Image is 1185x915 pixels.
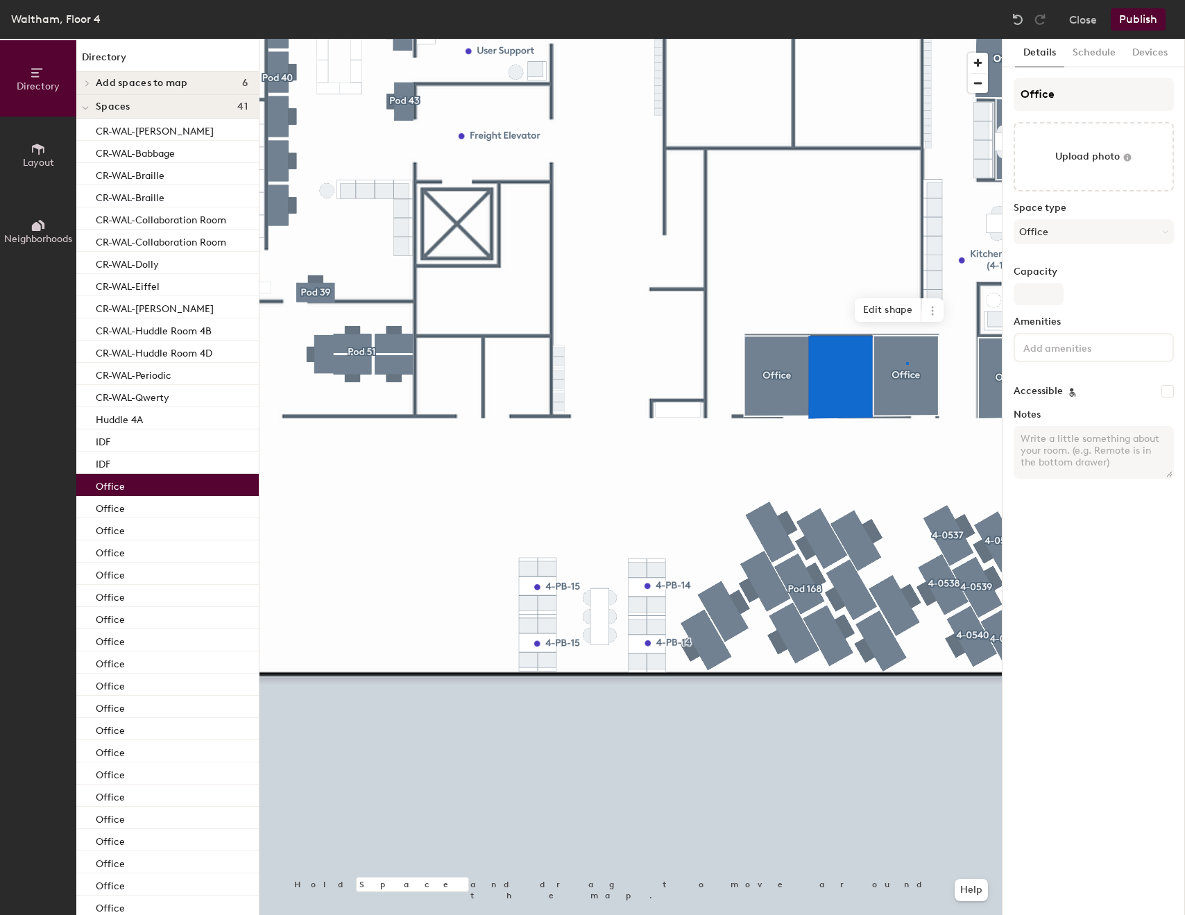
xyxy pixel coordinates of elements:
[955,879,988,901] button: Help
[1014,122,1174,191] button: Upload photo
[96,410,143,426] p: Huddle 4A
[1014,409,1174,420] label: Notes
[96,166,164,182] p: CR-WAL-Braille
[96,144,175,160] p: CR-WAL-Babbage
[1014,316,1174,327] label: Amenities
[96,188,164,204] p: CR-WAL-Braille
[1069,8,1097,31] button: Close
[76,50,259,71] h1: Directory
[96,632,125,648] p: Office
[96,676,125,692] p: Office
[96,787,125,803] p: Office
[17,80,60,92] span: Directory
[96,101,130,112] span: Spaces
[96,654,125,670] p: Office
[4,233,72,245] span: Neighborhoods
[96,210,226,226] p: CR-WAL-Collaboration Room
[96,366,171,382] p: CR-WAL-Periodic
[1111,8,1166,31] button: Publish
[1021,339,1145,355] input: Add amenities
[23,157,54,169] span: Layout
[96,388,169,404] p: CR-WAL-Qwerty
[96,854,125,870] p: Office
[96,565,125,581] p: Office
[1124,39,1176,67] button: Devices
[96,521,125,537] p: Office
[96,721,125,737] p: Office
[96,255,159,271] p: CR-WAL-Dolly
[96,810,125,826] p: Office
[96,432,110,448] p: IDF
[1014,386,1063,397] label: Accessible
[96,343,212,359] p: CR-WAL-Huddle Room 4D
[237,101,248,112] span: 41
[855,298,921,322] span: Edit shape
[1014,203,1174,214] label: Space type
[96,454,110,470] p: IDF
[96,78,188,89] span: Add spaces to map
[96,321,212,337] p: CR-WAL-Huddle Room 4B
[96,477,125,493] p: Office
[96,588,125,604] p: Office
[96,699,125,715] p: Office
[1011,12,1025,26] img: Undo
[1014,266,1174,277] label: Capacity
[1014,219,1174,244] button: Office
[96,765,125,781] p: Office
[96,543,125,559] p: Office
[96,232,226,248] p: CR-WAL-Collaboration Room
[1033,12,1047,26] img: Redo
[11,10,101,28] div: Waltham, Floor 4
[96,898,125,914] p: Office
[96,499,125,515] p: Office
[96,277,160,293] p: CR-WAL-Eiffel
[96,832,125,848] p: Office
[96,121,214,137] p: CR-WAL-[PERSON_NAME]
[96,610,125,626] p: Office
[96,743,125,759] p: Office
[1015,39,1064,67] button: Details
[96,299,214,315] p: CR-WAL-[PERSON_NAME]
[1064,39,1124,67] button: Schedule
[242,78,248,89] span: 6
[96,876,125,892] p: Office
